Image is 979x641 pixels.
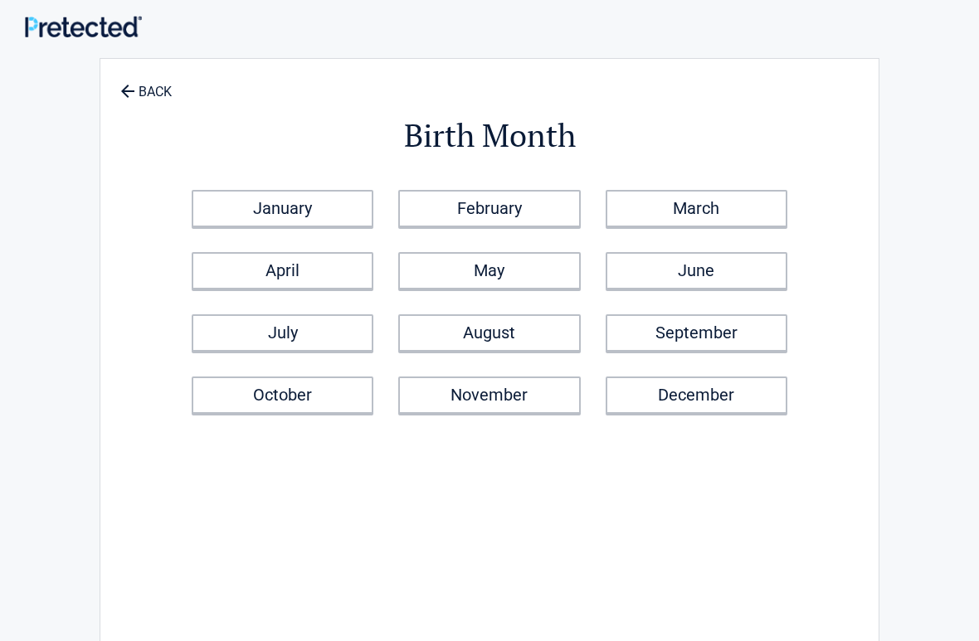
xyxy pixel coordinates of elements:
img: Main Logo [25,16,142,37]
a: June [606,252,787,289]
a: BACK [117,70,175,99]
h2: Birth Month [192,114,787,157]
a: January [192,190,373,227]
a: November [398,376,580,414]
a: February [398,190,580,227]
a: May [398,252,580,289]
a: September [606,314,787,352]
a: December [606,376,787,414]
a: October [192,376,373,414]
a: August [398,314,580,352]
a: April [192,252,373,289]
a: March [606,190,787,227]
a: July [192,314,373,352]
